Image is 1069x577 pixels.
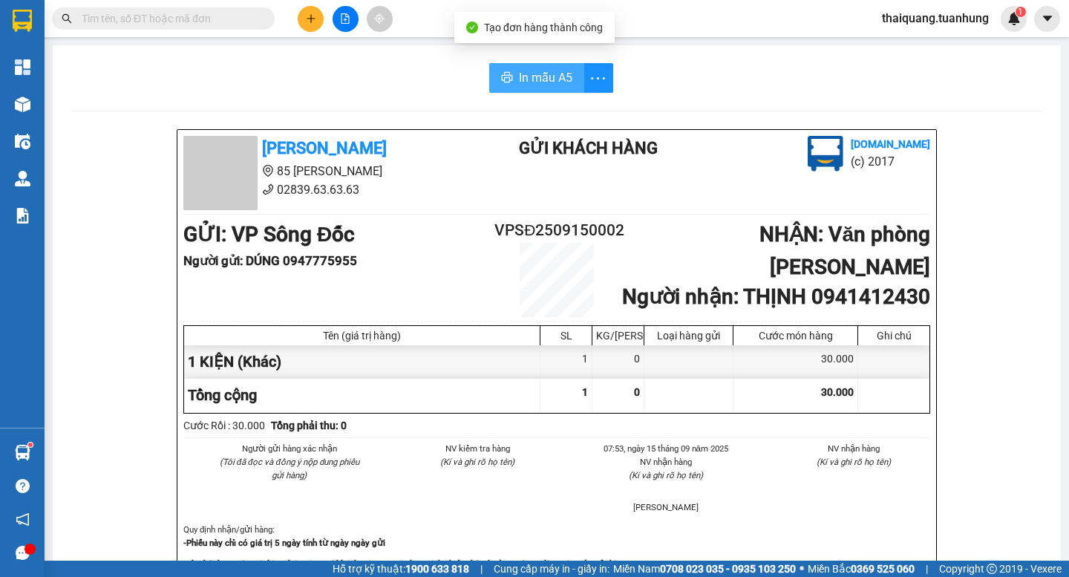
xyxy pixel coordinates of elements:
[660,563,796,575] strong: 0708 023 035 - 0935 103 250
[501,71,513,85] span: printer
[16,546,30,560] span: message
[466,22,478,33] span: check-circle
[540,345,592,379] div: 1
[759,222,930,279] b: NHẬN : Văn phòng [PERSON_NAME]
[1016,7,1026,17] sup: 1
[589,455,742,469] li: NV nhận hàng
[213,442,366,455] li: Người gửi hàng xác nhận
[306,13,316,24] span: plus
[15,208,30,224] img: solution-icon
[634,386,640,398] span: 0
[183,538,385,548] strong: -Phiếu này chỉ có giá trị 5 ngày tính từ ngày ngày gửi
[15,97,30,112] img: warehouse-icon
[1034,6,1060,32] button: caret-down
[183,180,460,199] li: 02839.63.63.63
[7,51,283,70] li: 02839.63.63.63
[220,457,359,480] i: (Tôi đã đọc và đồng ý nộp dung phiếu gửi hàng)
[821,386,854,398] span: 30.000
[589,442,742,455] li: 07:53, ngày 15 tháng 09 năm 2025
[544,330,588,342] div: SL
[489,63,584,93] button: printerIn mẫu A5
[440,457,514,467] i: (Kí và ghi rõ họ tên)
[7,93,178,117] b: GỬI : VP Sông Đốc
[480,561,483,577] span: |
[183,162,460,180] li: 85 [PERSON_NAME]
[494,561,609,577] span: Cung cấp máy in - giấy in:
[183,417,265,434] div: Cước Rồi : 30.000
[622,284,930,309] b: Người nhận : THỊNH 0941412430
[519,139,658,157] b: Gửi khách hàng
[340,13,350,24] span: file-add
[184,345,540,379] div: 1 KIỆN (Khác)
[16,479,30,493] span: question-circle
[183,222,355,247] b: GỬI : VP Sông Đốc
[15,445,30,460] img: warehouse-icon
[405,563,469,575] strong: 1900 633 818
[870,9,1001,27] span: thaiquang.tuanhung
[271,420,347,431] b: Tổng phải thu: 0
[262,165,274,177] span: environment
[582,386,588,398] span: 1
[262,183,274,195] span: phone
[183,559,628,570] strong: -Khi thất lạc, mất mát hàng hóa của quý khách, công ty sẽ chịu trách nhiệm bồi thường gấp 10 lần ...
[484,22,603,33] span: Tạo đơn hàng thành công
[15,171,30,186] img: warehouse-icon
[85,36,97,48] span: environment
[613,561,796,577] span: Miền Nam
[298,6,324,32] button: plus
[737,330,854,342] div: Cước món hàng
[629,470,703,480] i: (Kí và ghi rõ họ tên)
[851,563,915,575] strong: 0369 525 060
[374,13,385,24] span: aim
[817,457,891,467] i: (Kí và ghi rõ họ tên)
[85,10,210,28] b: [PERSON_NAME]
[862,330,926,342] div: Ghi chú
[519,68,572,87] span: In mẫu A5
[367,6,393,32] button: aim
[15,134,30,149] img: warehouse-icon
[808,561,915,577] span: Miền Bắc
[7,33,283,51] li: 85 [PERSON_NAME]
[62,13,72,24] span: search
[1041,12,1054,25] span: caret-down
[1007,12,1021,25] img: icon-new-feature
[583,63,613,93] button: more
[402,442,555,455] li: NV kiểm tra hàng
[778,442,931,455] li: NV nhận hàng
[13,10,32,32] img: logo-vxr
[589,501,742,514] li: [PERSON_NAME]
[648,330,729,342] div: Loại hàng gửi
[82,10,257,27] input: Tìm tên, số ĐT hoặc mã đơn
[584,69,612,88] span: more
[188,330,536,342] div: Tên (giá trị hàng)
[851,152,930,171] li: (c) 2017
[188,386,257,404] span: Tổng cộng
[808,136,843,172] img: logo.jpg
[733,345,858,379] div: 30.000
[926,561,928,577] span: |
[16,512,30,527] span: notification
[851,138,930,150] b: [DOMAIN_NAME]
[800,566,804,572] span: ⚪️
[333,6,359,32] button: file-add
[262,139,387,157] b: [PERSON_NAME]
[15,59,30,75] img: dashboard-icon
[85,54,97,66] span: phone
[183,253,357,268] b: Người gửi : DÚNG 0947775955
[333,561,469,577] span: Hỗ trợ kỹ thuật:
[1018,7,1023,17] span: 1
[987,564,997,574] span: copyright
[592,345,644,379] div: 0
[28,443,33,447] sup: 1
[596,330,640,342] div: KG/[PERSON_NAME]
[494,218,619,243] h2: VPSĐ2509150002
